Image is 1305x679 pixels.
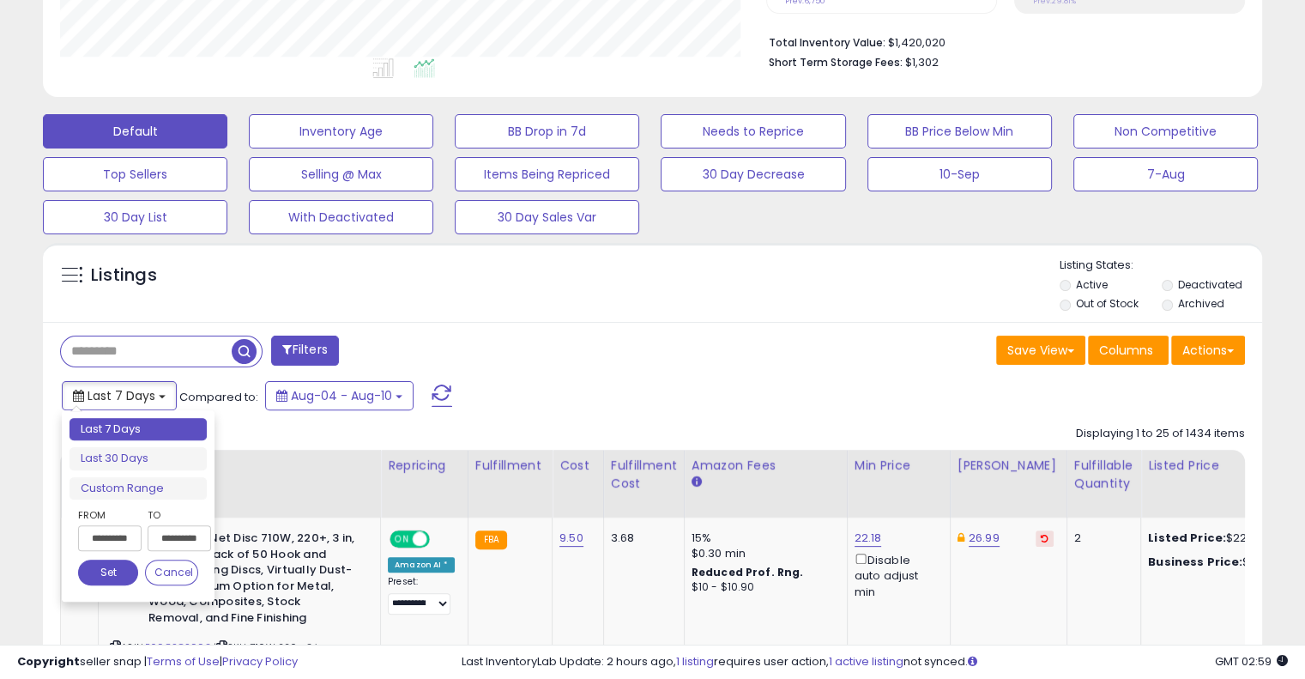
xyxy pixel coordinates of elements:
div: Repricing [388,457,461,475]
span: Compared to: [179,389,258,405]
div: $10 - $10.90 [692,580,834,595]
button: Selling @ Max [249,157,433,191]
button: Last 7 Days [62,381,177,410]
div: Last InventoryLab Update: 2 hours ago, requires user action, not synced. [462,654,1288,670]
div: 15% [692,530,834,546]
span: Aug-04 - Aug-10 [291,387,392,404]
button: With Deactivated [249,200,433,234]
div: [PERSON_NAME] [958,457,1060,475]
b: 3M Xtract Net Disc 710W, 220+, 3 in, Die 300V, Pack of 50 Hook and Loop Sanding Discs, Virtually ... [148,530,357,630]
div: Displaying 1 to 25 of 1434 items [1076,426,1245,442]
button: Save View [996,336,1085,365]
a: 9.50 [559,530,583,547]
label: From [78,506,138,524]
label: Out of Stock [1076,296,1139,311]
span: ON [391,532,413,547]
b: Business Price: [1148,554,1242,570]
p: Listing States: [1060,258,1262,274]
button: 30 Day Decrease [661,157,845,191]
button: Cancel [145,560,198,585]
div: Amazon AI * [388,557,455,573]
small: FBA [475,530,507,549]
button: Default [43,114,227,149]
a: 1 active listing [829,653,903,670]
button: 10-Sep [867,157,1052,191]
a: Privacy Policy [222,653,298,670]
a: 1 listing [676,653,714,670]
div: $0.30 min [692,546,834,561]
div: Title [106,457,373,475]
button: BB Price Below Min [867,114,1052,149]
b: Short Term Storage Fees: [769,55,903,70]
strong: Copyright [17,653,80,670]
button: Top Sellers [43,157,227,191]
button: Columns [1088,336,1169,365]
button: Non Competitive [1073,114,1258,149]
div: Fulfillment Cost [611,457,677,493]
h5: Listings [91,264,157,288]
div: $22.18 [1148,555,1290,570]
li: Last 7 Days [69,418,207,441]
b: Listed Price: [1148,530,1226,546]
span: Columns [1099,342,1153,359]
li: Custom Range [69,477,207,500]
div: Min Price [855,457,943,475]
span: $1,302 [905,54,939,70]
label: Deactivated [1177,277,1242,292]
span: OFF [427,532,455,547]
label: To [148,506,198,524]
span: 2025-08-18 02:59 GMT [1215,653,1288,670]
span: Last 7 Days [88,387,155,404]
button: Items Being Repriced [455,157,639,191]
label: Archived [1177,296,1223,311]
div: 2 [1074,530,1127,546]
a: 26.99 [969,530,1000,547]
div: Listed Price [1148,457,1296,475]
div: Preset: [388,576,455,615]
a: Terms of Use [147,653,220,670]
b: Reduced Prof. Rng. [692,565,804,579]
button: Filters [271,336,338,366]
small: Amazon Fees. [692,475,702,490]
button: Aug-04 - Aug-10 [265,381,414,410]
label: Active [1076,277,1108,292]
button: 30 Day Sales Var [455,200,639,234]
button: BB Drop in 7d [455,114,639,149]
button: Needs to Reprice [661,114,845,149]
div: Amazon Fees [692,457,840,475]
div: Disable auto adjust min [855,550,937,600]
button: 7-Aug [1073,157,1258,191]
a: 22.18 [855,530,882,547]
div: seller snap | | [17,654,298,670]
button: 30 Day List [43,200,227,234]
div: Fulfillable Quantity [1074,457,1133,493]
b: Total Inventory Value: [769,35,885,50]
button: Set [78,560,138,585]
div: 3.68 [611,530,671,546]
button: Inventory Age [249,114,433,149]
div: Cost [559,457,596,475]
li: $1,420,020 [769,31,1232,52]
button: Actions [1171,336,1245,365]
div: Fulfillment [475,457,545,475]
li: Last 30 Days [69,447,207,470]
div: $22.18 [1148,530,1290,546]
